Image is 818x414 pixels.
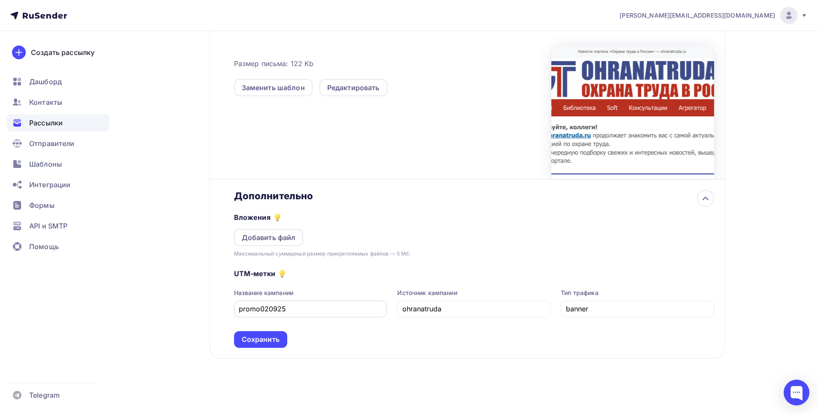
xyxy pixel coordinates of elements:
[239,304,382,314] input: utm_campaign
[29,159,62,169] span: Шаблоны
[234,58,314,69] span: Размер письма: 122 Kb
[397,289,550,297] div: Источник кампании
[620,11,775,20] span: [PERSON_NAME][EMAIL_ADDRESS][DOMAIN_NAME]
[29,221,67,231] span: API и SMTP
[29,180,70,190] span: Интеграции
[7,94,109,111] a: Контакты
[620,7,808,24] a: [PERSON_NAME][EMAIL_ADDRESS][DOMAIN_NAME]
[327,82,380,93] div: Редактировать
[31,47,94,58] div: Создать рассылку
[566,304,709,314] input: utm_medium
[7,197,109,214] a: Формы
[242,232,296,243] div: Добавить файл
[561,289,714,297] div: Тип трафика
[242,82,305,93] div: Заменить шаблон
[402,304,546,314] input: utm_source
[7,155,109,173] a: Шаблоны
[234,268,275,279] h5: UTM-метки
[7,135,109,152] a: Отправители
[29,390,60,400] span: Telegram
[234,289,387,297] div: Название кампании
[7,73,109,90] a: Дашборд
[234,190,714,202] div: Дополнительно
[7,114,109,131] a: Рассылки
[29,118,63,128] span: Рассылки
[29,200,55,210] span: Формы
[29,138,75,149] span: Отправители
[29,76,62,87] span: Дашборд
[242,335,280,344] div: Сохранить
[234,250,411,258] div: Максимальный суммарный размер прикрепляемых файлов — 5 Мб.
[234,212,271,222] h5: Вложения
[29,97,62,107] span: Контакты
[29,241,59,252] span: Помощь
